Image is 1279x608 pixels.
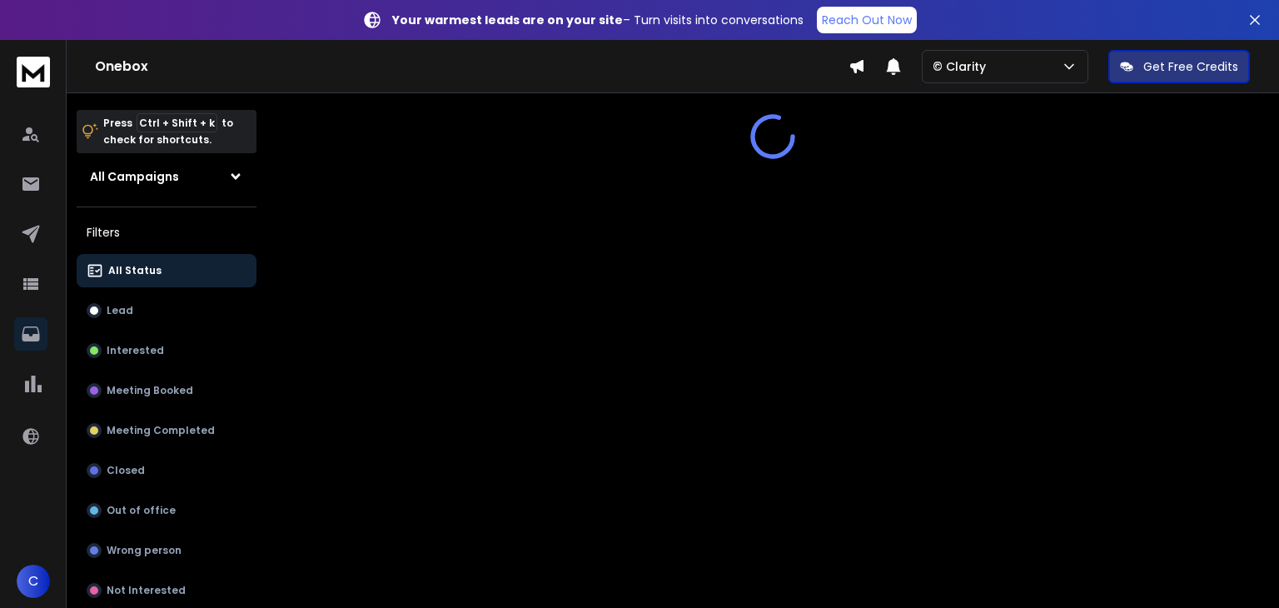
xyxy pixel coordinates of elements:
p: Out of office [107,504,176,517]
p: Lead [107,304,133,317]
p: Reach Out Now [822,12,912,28]
button: Interested [77,334,256,367]
button: C [17,565,50,598]
button: Out of office [77,494,256,527]
p: Meeting Completed [107,424,215,437]
img: logo [17,57,50,87]
p: Closed [107,464,145,477]
button: Lead [77,294,256,327]
strong: Your warmest leads are on your site [392,12,623,28]
button: Wrong person [77,534,256,567]
h3: Filters [77,221,256,244]
p: © Clarity [933,58,993,75]
span: Ctrl + Shift + k [137,113,217,132]
p: – Turn visits into conversations [392,12,804,28]
button: Get Free Credits [1108,50,1250,83]
p: Get Free Credits [1143,58,1238,75]
p: Meeting Booked [107,384,193,397]
button: Closed [77,454,256,487]
button: All Campaigns [77,160,256,193]
button: Meeting Completed [77,414,256,447]
h1: All Campaigns [90,168,179,185]
button: All Status [77,254,256,287]
p: All Status [108,264,162,277]
button: Not Interested [77,574,256,607]
p: Not Interested [107,584,186,597]
h1: Onebox [95,57,849,77]
p: Press to check for shortcuts. [103,115,233,148]
p: Wrong person [107,544,182,557]
p: Interested [107,344,164,357]
a: Reach Out Now [817,7,917,33]
button: Meeting Booked [77,374,256,407]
